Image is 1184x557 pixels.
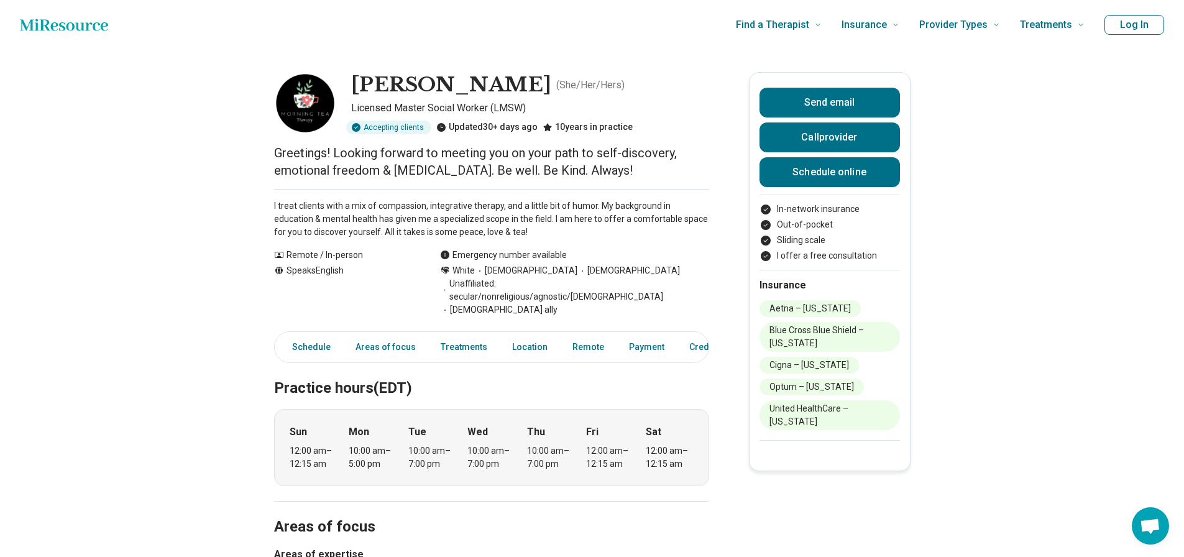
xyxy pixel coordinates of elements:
a: Treatments [433,334,495,360]
strong: Tue [408,425,426,440]
p: Licensed Master Social Worker (LMSW) [351,101,709,116]
p: I treat clients with a mix of compassion, integrative therapy, and a little bit of humor. My back... [274,200,709,239]
div: 10:00 am – 5:00 pm [349,444,397,471]
li: Out-of-pocket [760,218,900,231]
span: [DEMOGRAPHIC_DATA] [577,264,680,277]
div: Emergency number available [440,249,567,262]
div: 12:00 am – 12:15 am [586,444,634,471]
li: Optum – [US_STATE] [760,379,864,395]
div: 10:00 am – 7:00 pm [467,444,515,471]
div: Remote / In-person [274,249,415,262]
li: Blue Cross Blue Shield – [US_STATE] [760,322,900,352]
div: 12:00 am – 12:15 am [290,444,337,471]
strong: Sat [646,425,661,440]
li: Aetna – [US_STATE] [760,300,861,317]
a: Credentials [682,334,744,360]
strong: Thu [527,425,545,440]
strong: Sun [290,425,307,440]
strong: Wed [467,425,488,440]
div: 10:00 am – 7:00 pm [527,444,575,471]
strong: Mon [349,425,369,440]
button: Send email [760,88,900,117]
a: Areas of focus [348,334,423,360]
span: Insurance [842,16,887,34]
p: Greetings! Looking forward to meeting you on your path to self-discovery, emotional freedom & [ME... [274,144,709,179]
div: Updated 30+ days ago [436,121,538,134]
span: [DEMOGRAPHIC_DATA] [475,264,577,277]
a: Schedule online [760,157,900,187]
div: Speaks English [274,264,415,316]
strong: Fri [586,425,599,440]
li: Sliding scale [760,234,900,247]
h2: Practice hours (EDT) [274,348,709,399]
div: Accepting clients [346,121,431,134]
a: Payment [622,334,672,360]
li: In-network insurance [760,203,900,216]
li: United HealthCare – [US_STATE] [760,400,900,430]
button: Callprovider [760,122,900,152]
span: Unaffiliated: secular/nonreligious/agnostic/[DEMOGRAPHIC_DATA] [440,277,709,303]
span: Provider Types [919,16,988,34]
span: Treatments [1020,16,1072,34]
button: Log In [1104,15,1164,35]
a: Open chat [1132,507,1169,545]
div: When does the program meet? [274,409,709,486]
div: 12:00 am – 12:15 am [646,444,694,471]
a: Home page [20,12,108,37]
span: White [452,264,475,277]
span: [DEMOGRAPHIC_DATA] ally [440,303,558,316]
h2: Insurance [760,278,900,293]
h2: Areas of focus [274,487,709,538]
a: Location [505,334,555,360]
ul: Payment options [760,203,900,262]
a: Schedule [277,334,338,360]
div: 10:00 am – 7:00 pm [408,444,456,471]
li: Cigna – [US_STATE] [760,357,859,374]
h1: [PERSON_NAME] [351,72,551,98]
p: ( She/Her/Hers ) [556,78,625,93]
div: 10 years in practice [543,121,633,134]
a: Remote [565,334,612,360]
li: I offer a free consultation [760,249,900,262]
span: Find a Therapist [736,16,809,34]
img: Stephanie Bicsak-Fleeman, Licensed Master Social Worker (LMSW) [274,72,336,134]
